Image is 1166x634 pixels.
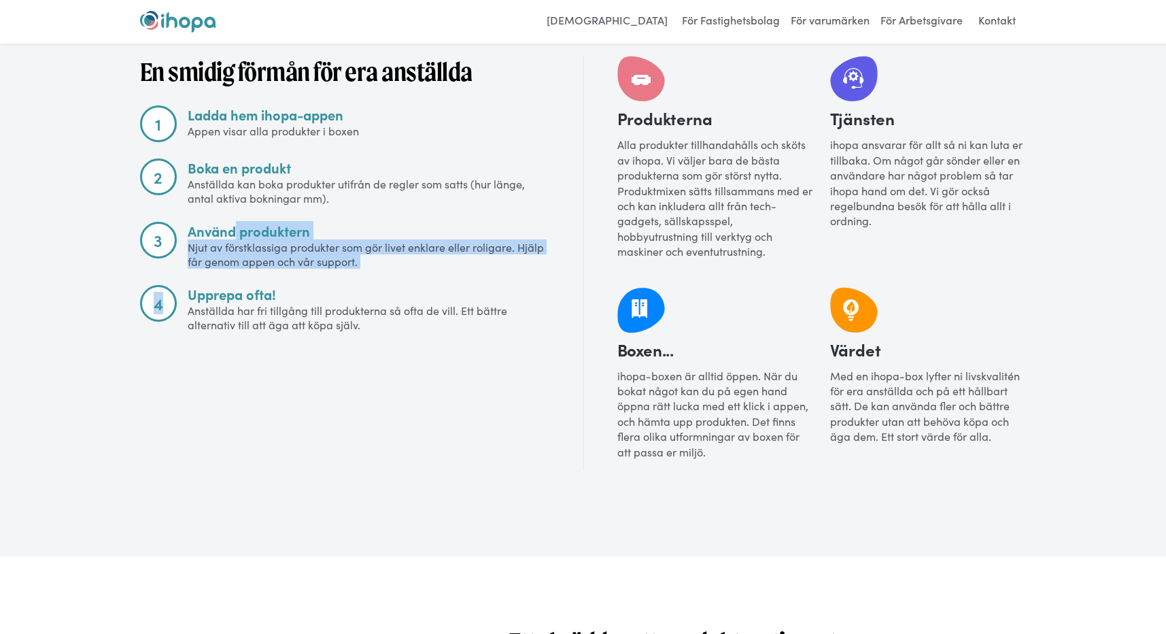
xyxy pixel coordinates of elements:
h2: Boxen... [617,339,674,360]
strong: Boka en produkt [188,158,291,177]
div: 4 [154,295,163,312]
p: ihopa ansvarar för allt så ni kan luta er tillbaka. Om något går sönder eller en användare har nå... [830,137,1027,228]
h2: Tjänsten [830,108,895,129]
p: ihopa-boxen är alltid öppen. När du bokat något kan du på egen hand öppna rätt lucka med ett klic... [617,368,814,459]
div: Appen visar alla produkter i boxen [188,124,549,138]
div: Njut av förstklassiga produkter som gör livet enklare eller roligare. Hjälp får genom appen och v... [188,240,549,269]
a: home [140,11,216,33]
a: Kontakt [970,11,1024,33]
p: Med en ihopa-box lyfter ni livskvalitén för era anställda och på ett hållbart sätt. De kan använd... [830,368,1027,444]
div: Anställda har fri tillgång till produkterna så ofta de vill. Ett bättre alternativ till att äga a... [188,303,549,332]
div: 2 [154,169,162,185]
a: [DEMOGRAPHIC_DATA] [540,11,674,33]
h2: Värdet [830,339,881,360]
h3: En smidig förmån för era anställda [140,55,549,89]
div: 1 [155,116,161,132]
a: För Fastighetsbolag [679,11,783,33]
p: Alla produkter tillhandahålls och sköts av ihopa. Vi väljer bara de bästa produkterna som gör stö... [617,137,814,258]
img: ihopa logo [140,11,216,33]
strong: Använd produktern [188,221,310,240]
h2: Produkterna [617,108,713,129]
div: 3 [154,232,162,248]
a: För Arbetsgivare [877,11,966,33]
strong: Ladda hem ihopa-appen [188,105,343,124]
strong: Upprepa ofta! [188,284,276,303]
div: Anställda kan boka produkter utifrån de regler som satts (hur länge, antal aktiva bokningar mm). [188,177,549,205]
a: För varumärken [787,11,873,33]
